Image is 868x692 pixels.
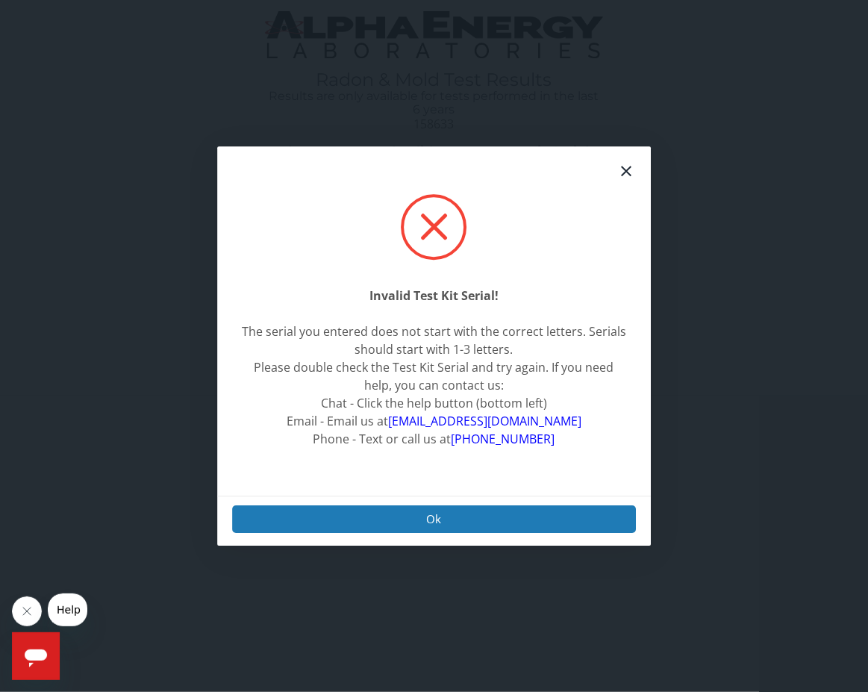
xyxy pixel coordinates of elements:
[241,322,628,358] div: The serial you entered does not start with the correct letters. Serials should start with 1-3 let...
[241,358,628,394] div: Please double check the Test Kit Serial and try again. If you need help, you can contact us:
[287,395,581,447] span: Chat - Click the help button (bottom left) Email - Email us at Phone - Text or call us at
[12,596,42,626] iframe: Close message
[48,593,87,626] iframe: Message from company
[369,287,499,304] strong: Invalid Test Kit Serial!
[12,632,60,680] iframe: Button to launch messaging window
